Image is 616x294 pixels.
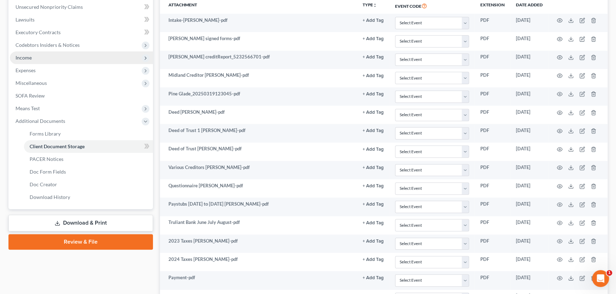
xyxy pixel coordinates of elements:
[16,118,65,124] span: Additional Documents
[160,124,357,142] td: Deed of Trust 1 [PERSON_NAME]-pdf
[475,271,510,289] td: PDF
[24,165,153,178] a: Doc Form Fields
[363,110,384,115] button: + Add Tag
[475,87,510,106] td: PDF
[363,257,384,262] button: + Add Tag
[16,55,32,61] span: Income
[16,42,80,48] span: Codebtors Insiders & Notices
[510,179,548,198] td: [DATE]
[475,51,510,69] td: PDF
[475,124,510,142] td: PDF
[10,26,153,39] a: Executory Contracts
[475,69,510,87] td: PDF
[363,90,384,97] a: + Add Tag
[510,69,548,87] td: [DATE]
[24,153,153,165] a: PACER Notices
[10,89,153,102] a: SOFA Review
[475,253,510,271] td: PDF
[160,143,357,161] td: Deed of Trust [PERSON_NAME]-pdf
[16,4,83,10] span: Unsecured Nonpriority Claims
[160,179,357,198] td: Questionnaire [PERSON_NAME]-pdf
[160,106,357,124] td: Deed [PERSON_NAME]-pdf
[24,191,153,204] a: Download History
[363,54,384,60] a: + Add Tag
[363,37,384,41] button: + Add Tag
[24,140,153,153] a: Client Document Storage
[16,67,36,73] span: Expenses
[363,221,384,225] button: + Add Tag
[363,147,384,152] button: + Add Tag
[373,3,377,7] i: unfold_more
[510,87,548,106] td: [DATE]
[363,145,384,152] a: + Add Tag
[16,105,40,111] span: Means Test
[510,161,548,179] td: [DATE]
[475,179,510,198] td: PDF
[160,14,357,32] td: Intake-[PERSON_NAME]-pdf
[160,198,357,216] td: Paystubs [DATE] to [DATE] [PERSON_NAME]-pdf
[510,253,548,271] td: [DATE]
[10,1,153,13] a: Unsecured Nonpriority Claims
[30,181,57,187] span: Doc Creator
[363,35,384,42] a: + Add Tag
[363,239,384,244] button: + Add Tag
[510,143,548,161] td: [DATE]
[363,238,384,244] a: + Add Tag
[363,18,384,23] button: + Add Tag
[475,198,510,216] td: PDF
[8,234,153,250] a: Review & File
[24,127,153,140] a: Forms Library
[363,274,384,281] a: + Add Tag
[16,29,61,35] span: Executory Contracts
[16,80,47,86] span: Miscellaneous
[510,271,548,289] td: [DATE]
[30,194,70,200] span: Download History
[363,3,377,7] button: TYPEunfold_more
[510,32,548,50] td: [DATE]
[10,13,153,26] a: Lawsuits
[363,165,384,170] button: + Add Tag
[160,271,357,289] td: Payment-pdf
[363,72,384,79] a: + Add Tag
[30,143,85,149] span: Client Document Storage
[475,14,510,32] td: PDF
[475,32,510,50] td: PDF
[16,17,35,23] span: Lawsuits
[363,129,384,133] button: + Add Tag
[510,216,548,234] td: [DATE]
[160,216,357,234] td: Truliant Bank June July August-pdf
[160,234,357,253] td: 2023 Taxes [PERSON_NAME]-pdf
[363,109,384,115] a: + Add Tag
[363,276,384,280] button: + Add Tag
[363,74,384,78] button: + Add Tag
[30,169,66,175] span: Doc Form Fields
[16,93,45,99] span: SOFA Review
[363,256,384,263] a: + Add Tag
[510,198,548,216] td: [DATE]
[606,270,612,276] span: 1
[30,156,63,162] span: PACER Notices
[160,87,357,106] td: Pine Glade_20250319123045-pdf
[363,184,384,188] button: + Add Tag
[363,201,384,207] a: + Add Tag
[363,17,384,24] a: + Add Tag
[8,215,153,231] a: Download & Print
[363,164,384,171] a: + Add Tag
[510,51,548,69] td: [DATE]
[592,270,609,287] iframe: Intercom live chat
[24,178,153,191] a: Doc Creator
[160,161,357,179] td: Various Creditors [PERSON_NAME]-pdf
[475,216,510,234] td: PDF
[510,234,548,253] td: [DATE]
[510,14,548,32] td: [DATE]
[160,69,357,87] td: Midland Creditor [PERSON_NAME]-pdf
[475,106,510,124] td: PDF
[160,51,357,69] td: [PERSON_NAME] creditReport_5232566701-pdf
[475,161,510,179] td: PDF
[363,127,384,134] a: + Add Tag
[510,124,548,142] td: [DATE]
[30,131,61,137] span: Forms Library
[160,32,357,50] td: [PERSON_NAME] signed forms-pdf
[363,55,384,60] button: + Add Tag
[363,92,384,96] button: + Add Tag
